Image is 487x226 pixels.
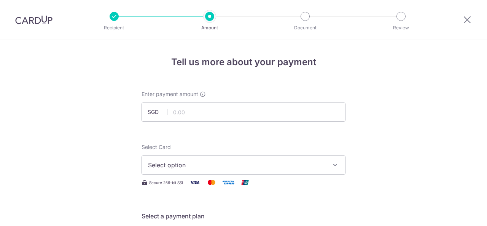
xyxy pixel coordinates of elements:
p: Recipient [86,24,142,32]
img: American Express [221,178,236,187]
span: translation missing: en.payables.payment_networks.credit_card.summary.labels.select_card [142,144,171,150]
span: SGD [148,108,167,116]
p: Amount [181,24,238,32]
h5: Select a payment plan [142,212,345,221]
span: Secure 256-bit SSL [149,180,184,186]
span: Enter payment amount [142,90,198,98]
p: Review [373,24,429,32]
img: Mastercard [204,178,219,187]
span: Select option [148,160,325,170]
img: Visa [187,178,202,187]
p: Document [277,24,333,32]
img: CardUp [15,15,53,24]
input: 0.00 [142,103,345,122]
button: Select option [142,155,345,175]
h4: Tell us more about your payment [142,55,345,69]
img: Union Pay [237,178,253,187]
